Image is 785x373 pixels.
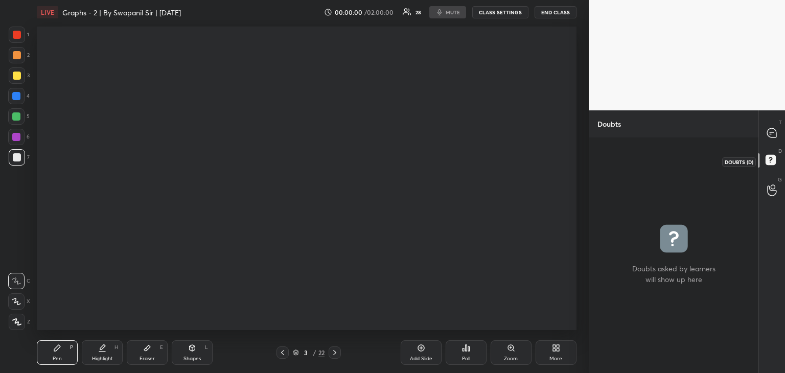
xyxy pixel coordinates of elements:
[70,345,73,350] div: P
[8,88,30,104] div: 4
[504,356,518,361] div: Zoom
[9,314,30,330] div: Z
[9,149,30,166] div: 7
[53,356,62,361] div: Pen
[8,129,30,145] div: 6
[9,27,29,43] div: 1
[589,110,629,137] p: Doubts
[778,176,782,183] p: G
[410,356,432,361] div: Add Slide
[415,10,421,15] div: 28
[205,345,208,350] div: L
[8,273,30,289] div: C
[183,356,201,361] div: Shapes
[62,8,181,17] h4: Graphs - 2 | By Swapanil Sir | [DATE]
[140,356,155,361] div: Eraser
[160,345,163,350] div: E
[589,137,758,373] div: grid
[114,345,118,350] div: H
[779,119,782,126] p: T
[462,356,470,361] div: Poll
[472,6,528,18] button: CLASS SETTINGS
[8,108,30,125] div: 5
[535,6,576,18] button: END CLASS
[318,348,325,357] div: 22
[313,349,316,356] div: /
[722,157,756,167] div: Doubts (D)
[301,349,311,356] div: 3
[92,356,113,361] div: Highlight
[9,67,30,84] div: 3
[8,293,30,310] div: X
[549,356,562,361] div: More
[778,147,782,155] p: D
[37,6,58,18] div: LIVE
[9,47,30,63] div: 2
